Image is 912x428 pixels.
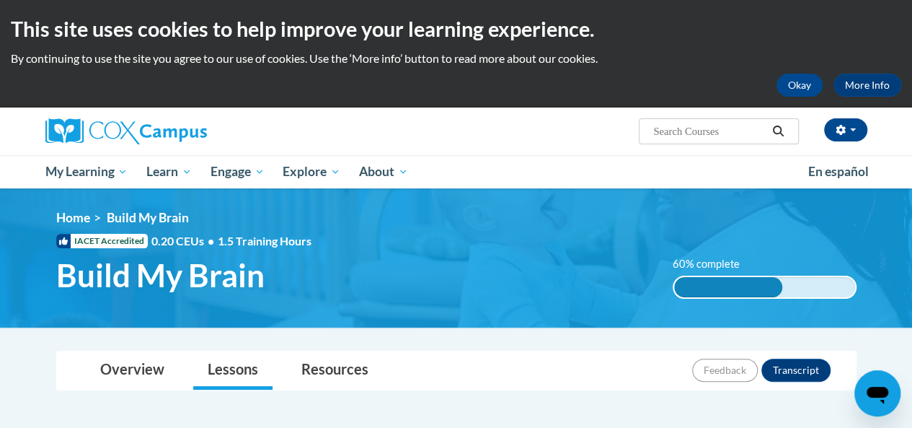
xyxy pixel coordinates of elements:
button: Search [767,123,789,140]
img: Cox Campus [45,118,207,144]
button: Okay [776,74,823,97]
span: My Learning [45,163,128,180]
button: Transcript [761,359,831,382]
span: Explore [283,163,340,180]
iframe: Button to launch messaging window [854,370,900,416]
a: My Learning [36,155,138,188]
a: Home [56,210,90,225]
span: 1.5 Training Hours [218,234,311,248]
div: Main menu [35,155,878,188]
a: Learn [137,155,201,188]
h2: This site uses cookies to help improve your learning experience. [11,14,901,43]
span: • [208,234,214,248]
span: En español [808,164,869,179]
p: By continuing to use the site you agree to our use of cookies. Use the ‘More info’ button to read... [11,51,901,66]
a: More Info [833,74,901,97]
span: Build My Brain [107,210,189,225]
span: IACET Accredited [56,234,148,248]
span: Build My Brain [56,256,265,294]
a: En español [799,157,878,187]
div: 60% complete [674,277,783,297]
a: Overview [86,351,179,390]
span: Engage [211,163,265,180]
a: Engage [201,155,274,188]
label: 60% complete [673,256,756,272]
a: Explore [273,155,350,188]
span: Learn [146,163,192,180]
a: Lessons [193,351,273,390]
span: 0.20 CEUs [151,233,218,249]
button: Feedback [692,359,758,382]
a: About [350,155,417,188]
a: Resources [287,351,383,390]
span: About [359,163,408,180]
a: Cox Campus [45,118,305,144]
input: Search Courses [652,123,767,140]
button: Account Settings [824,118,867,141]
